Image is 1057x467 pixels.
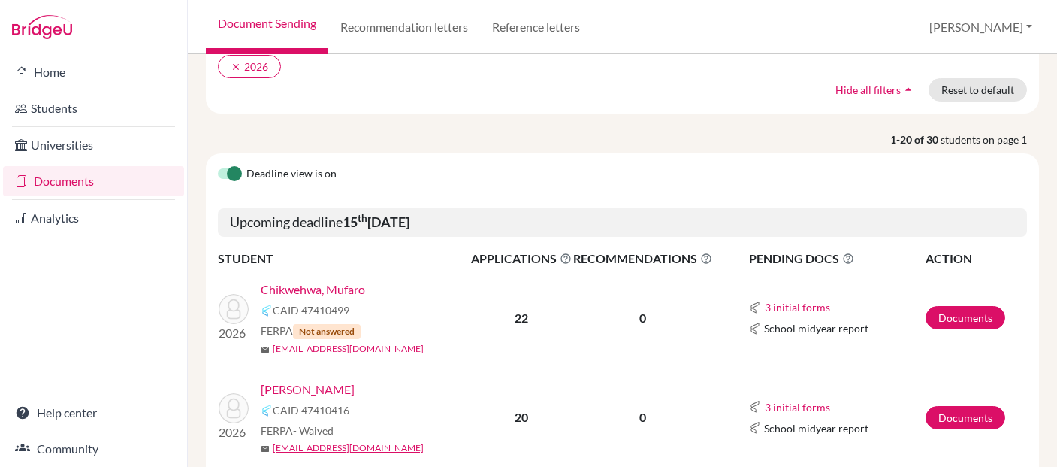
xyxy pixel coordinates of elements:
[926,406,1005,429] a: Documents
[764,320,868,336] span: School midyear report
[925,249,1027,268] th: ACTION
[261,444,270,453] span: mail
[343,214,409,230] b: 15 [DATE]
[573,408,712,426] p: 0
[219,393,249,423] img: Wang, Catherine
[929,78,1027,102] button: Reset to default
[3,57,184,87] a: Home
[3,398,184,428] a: Help center
[749,250,924,268] span: PENDING DOCS
[261,381,355,399] a: [PERSON_NAME]
[515,311,528,325] b: 22
[941,132,1039,147] span: students on page 1
[273,302,349,318] span: CAID 47410499
[749,302,761,314] img: Common App logo
[261,345,270,354] span: mail
[261,281,365,299] a: Chikwehwa, Mufaro
[3,166,184,196] a: Documents
[273,342,424,356] a: [EMAIL_ADDRESS][DOMAIN_NAME]
[261,323,361,339] span: FERPA
[749,422,761,434] img: Common App logo
[12,15,72,39] img: Bridge-U
[749,401,761,413] img: Common App logo
[261,405,273,417] img: Common App logo
[261,305,273,317] img: Common App logo
[3,434,184,464] a: Community
[471,250,572,268] span: APPLICATIONS
[273,441,424,455] a: [EMAIL_ADDRESS][DOMAIN_NAME]
[3,203,184,233] a: Analytics
[890,132,941,147] strong: 1-20 of 30
[926,306,1005,329] a: Documents
[923,13,1039,41] button: [PERSON_NAME]
[3,93,184,123] a: Students
[749,323,761,335] img: Common App logo
[764,299,831,316] button: 3 initial forms
[218,249,470,268] th: STUDENT
[358,212,367,224] sup: th
[3,130,184,160] a: Universities
[218,208,1027,237] h5: Upcoming deadline
[573,250,712,268] span: RECOMMENDATIONS
[219,423,249,441] p: 2026
[293,324,361,339] span: Not answered
[764,420,868,436] span: School midyear report
[246,165,337,183] span: Deadline view is on
[219,324,249,342] p: 2026
[835,83,901,96] span: Hide all filters
[573,309,712,327] p: 0
[273,402,349,418] span: CAID 47410416
[231,62,241,72] i: clear
[823,78,929,102] button: Hide all filtersarrow_drop_up
[219,294,249,324] img: Chikwehwa, Mufaro
[293,424,334,437] span: - Waived
[764,399,831,416] button: 3 initial forms
[515,410,528,424] b: 20
[218,55,281,78] button: clear2026
[901,82,916,97] i: arrow_drop_up
[261,423,334,438] span: FERPA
